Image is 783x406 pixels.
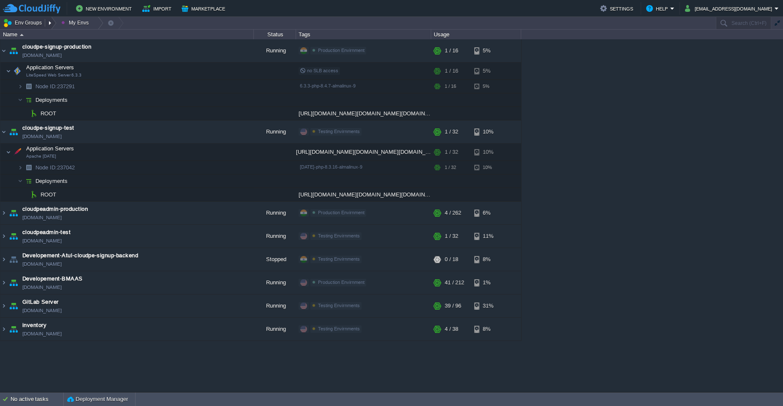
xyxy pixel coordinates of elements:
a: Application ServersApache [DATE] [25,145,75,152]
img: AMDAwAAAACH5BAEAAAAALAAAAAABAAEAAAICRAEAOw== [8,202,19,224]
a: Deployments [35,96,69,104]
span: Node ID: [35,164,57,171]
a: cloudpeadmin-production [22,205,88,213]
a: Node ID:237042 [35,164,76,171]
button: [EMAIL_ADDRESS][DOMAIN_NAME] [685,3,775,14]
span: 6.3.3-php-8.4.7-almalinux-9 [300,83,356,88]
div: 5% [474,63,502,79]
div: [URL][DOMAIN_NAME][DOMAIN_NAME][DOMAIN_NAME] [296,188,431,201]
div: 1 / 32 [445,120,458,143]
img: AMDAwAAAACH5BAEAAAAALAAAAAABAAEAAAICRAEAOw== [11,144,23,161]
a: [DOMAIN_NAME] [22,330,62,338]
span: 237291 [35,83,76,90]
a: ROOT [40,191,57,198]
a: GitLab Server [22,298,59,306]
img: AMDAwAAAACH5BAEAAAAALAAAAAABAAEAAAICRAEAOw== [18,174,23,188]
img: AMDAwAAAACH5BAEAAAAALAAAAAABAAEAAAICRAEAOw== [23,80,35,93]
img: AMDAwAAAACH5BAEAAAAALAAAAAABAAEAAAICRAEAOw== [6,63,11,79]
img: AMDAwAAAACH5BAEAAAAALAAAAAABAAEAAAICRAEAOw== [28,188,40,201]
img: AMDAwAAAACH5BAEAAAAALAAAAAABAAEAAAICRAEAOw== [6,144,11,161]
img: AMDAwAAAACH5BAEAAAAALAAAAAABAAEAAAICRAEAOw== [23,188,28,201]
img: AMDAwAAAACH5BAEAAAAALAAAAAABAAEAAAICRAEAOw== [0,202,7,224]
img: AMDAwAAAACH5BAEAAAAALAAAAAABAAEAAAICRAEAOw== [0,271,7,294]
button: Help [646,3,670,14]
a: Developement-Atul-cloudpe-signup-backend [22,251,138,260]
span: Developement-BMAAS [22,275,83,283]
span: Testing Envirnments [318,303,360,308]
div: 11% [474,225,502,248]
img: AMDAwAAAACH5BAEAAAAALAAAAAABAAEAAAICRAEAOw== [8,225,19,248]
a: Deployments [35,177,69,185]
div: No active tasks [11,392,63,406]
img: AMDAwAAAACH5BAEAAAAALAAAAAABAAEAAAICRAEAOw== [0,39,7,62]
div: Running [254,225,296,248]
div: 10% [474,144,502,161]
img: AMDAwAAAACH5BAEAAAAALAAAAAABAAEAAAICRAEAOw== [18,93,23,106]
div: 10% [474,161,502,174]
img: AMDAwAAAACH5BAEAAAAALAAAAAABAAEAAAICRAEAOw== [8,318,19,341]
div: [URL][DOMAIN_NAME][DOMAIN_NAME][DOMAIN_NAME] [296,144,431,161]
img: AMDAwAAAACH5BAEAAAAALAAAAAABAAEAAAICRAEAOw== [0,225,7,248]
div: 4 / 38 [445,318,458,341]
img: AMDAwAAAACH5BAEAAAAALAAAAAABAAEAAAICRAEAOw== [23,174,35,188]
div: Running [254,318,296,341]
a: [DOMAIN_NAME] [22,283,62,292]
div: 41 / 212 [445,271,464,294]
a: [DOMAIN_NAME] [22,51,62,60]
img: AMDAwAAAACH5BAEAAAAALAAAAAABAAEAAAICRAEAOw== [0,248,7,271]
a: [DOMAIN_NAME] [22,260,62,268]
div: Running [254,202,296,224]
img: AMDAwAAAACH5BAEAAAAALAAAAAABAAEAAAICRAEAOw== [23,107,28,120]
button: Marketplace [182,3,228,14]
div: 1 / 16 [445,39,458,62]
span: no SLB access [300,68,338,73]
a: cloudpe-signup-test [22,124,74,132]
div: 1 / 32 [445,161,456,174]
button: New Environment [76,3,134,14]
img: AMDAwAAAACH5BAEAAAAALAAAAAABAAEAAAICRAEAOw== [8,120,19,143]
span: [DATE]-php-8.3.16-almalinux-9 [300,164,362,169]
span: Testing Envirnments [318,233,360,238]
a: [DOMAIN_NAME] [22,306,62,315]
div: 1 / 16 [445,63,458,79]
div: 0 / 18 [445,248,458,271]
img: AMDAwAAAACH5BAEAAAAALAAAAAABAAEAAAICRAEAOw== [0,318,7,341]
img: AMDAwAAAACH5BAEAAAAALAAAAAABAAEAAAICRAEAOw== [11,63,23,79]
div: 4 / 262 [445,202,461,224]
span: Node ID: [35,83,57,90]
span: Testing Envirnments [318,326,360,331]
button: Deployment Manager [67,395,128,403]
div: 8% [474,248,502,271]
a: cloudpeadmin-test [22,228,71,237]
span: Production Envirnment [318,210,364,215]
div: 8% [474,318,502,341]
img: AMDAwAAAACH5BAEAAAAALAAAAAABAAEAAAICRAEAOw== [8,271,19,294]
div: 6% [474,202,502,224]
span: 237042 [35,164,76,171]
div: Tags [296,30,431,39]
span: Production Envirnment [318,280,364,285]
div: 31% [474,294,502,317]
img: AMDAwAAAACH5BAEAAAAALAAAAAABAAEAAAICRAEAOw== [28,107,40,120]
img: CloudJiffy [3,3,60,14]
img: AMDAwAAAACH5BAEAAAAALAAAAAABAAEAAAICRAEAOw== [23,93,35,106]
span: Testing Envirnments [318,129,360,134]
a: inventory [22,321,46,330]
div: Running [254,120,296,143]
button: My Envs [61,17,91,29]
div: Name [1,30,253,39]
a: [DOMAIN_NAME] [22,132,62,141]
div: Running [254,39,296,62]
img: AMDAwAAAACH5BAEAAAAALAAAAAABAAEAAAICRAEAOw== [23,161,35,174]
div: 1% [474,271,502,294]
span: Production Envirnment [318,48,364,53]
img: AMDAwAAAACH5BAEAAAAALAAAAAABAAEAAAICRAEAOw== [0,294,7,317]
a: cloudpe-signup-production [22,43,91,51]
div: Stopped [254,248,296,271]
